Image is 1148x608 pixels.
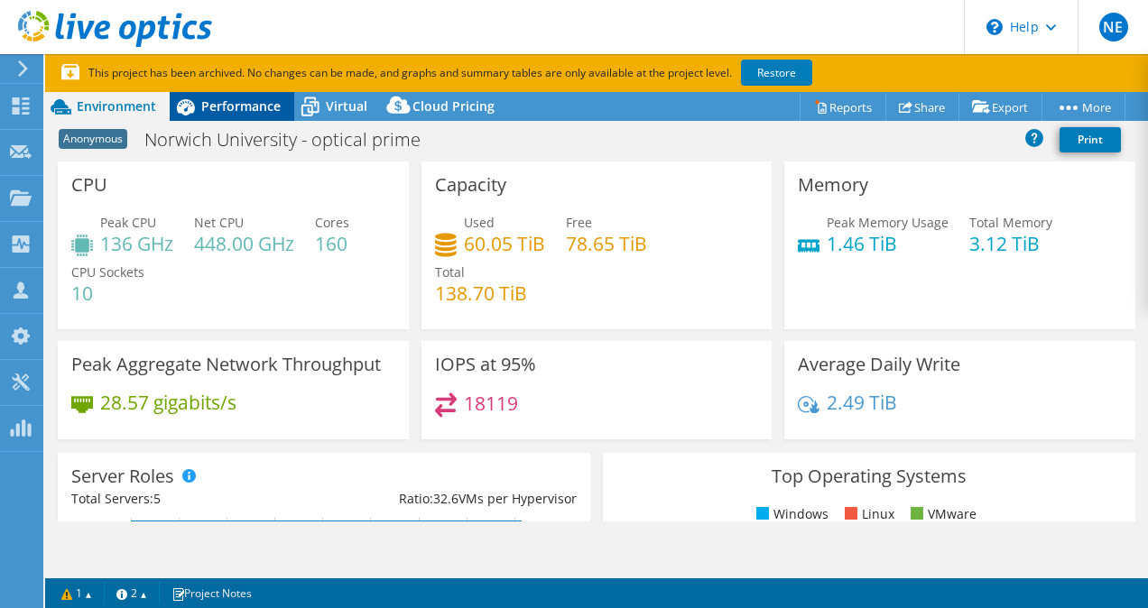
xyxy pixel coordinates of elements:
[71,489,324,509] div: Total Servers:
[71,466,174,486] h3: Server Roles
[326,97,367,115] span: Virtual
[59,129,127,149] span: Anonymous
[840,504,894,524] li: Linux
[315,214,349,231] span: Cores
[194,234,294,253] h4: 448.00 GHz
[969,214,1052,231] span: Total Memory
[885,93,959,121] a: Share
[464,214,495,231] span: Used
[201,97,281,115] span: Performance
[315,234,349,253] h4: 160
[324,489,577,509] div: Ratio: VMs per Hypervisor
[435,175,506,195] h3: Capacity
[49,582,105,604] a: 1
[798,355,960,374] h3: Average Daily Write
[986,19,1003,35] svg: \n
[566,234,647,253] h4: 78.65 TiB
[800,93,886,121] a: Reports
[1060,127,1121,152] a: Print
[435,263,465,281] span: Total
[827,214,949,231] span: Peak Memory Usage
[741,60,812,86] a: Restore
[435,283,527,303] h4: 138.70 TiB
[433,490,458,507] span: 32.6
[435,355,536,374] h3: IOPS at 95%
[194,214,244,231] span: Net CPU
[827,234,949,253] h4: 1.46 TiB
[71,263,144,281] span: CPU Sockets
[100,214,156,231] span: Peak CPU
[153,490,161,507] span: 5
[104,582,160,604] a: 2
[100,392,236,412] h4: 28.57 gigabits/s
[616,466,1122,486] h3: Top Operating Systems
[77,97,156,115] span: Environment
[752,504,829,524] li: Windows
[1042,93,1125,121] a: More
[159,582,264,604] a: Project Notes
[969,234,1052,253] h4: 3.12 TiB
[827,392,897,412] h4: 2.49 TiB
[71,283,144,303] h4: 10
[464,234,545,253] h4: 60.05 TiB
[464,393,518,413] h4: 18119
[566,214,592,231] span: Free
[798,175,868,195] h3: Memory
[100,234,173,253] h4: 136 GHz
[71,355,381,374] h3: Peak Aggregate Network Throughput
[906,504,977,524] li: VMware
[412,97,495,115] span: Cloud Pricing
[1099,13,1128,41] span: NE
[958,93,1042,121] a: Export
[61,63,946,83] p: This project has been archived. No changes can be made, and graphs and summary tables are only av...
[136,130,449,150] h1: Norwich University - optical prime
[71,175,107,195] h3: CPU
